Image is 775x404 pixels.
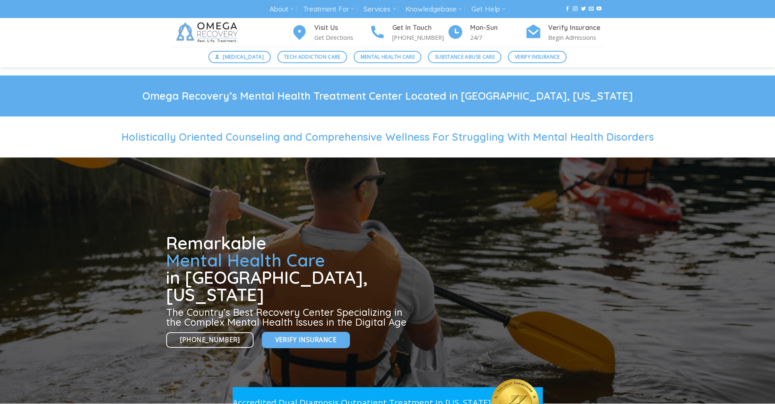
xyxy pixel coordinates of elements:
[581,6,586,12] a: Follow on Twitter
[392,33,447,42] p: [PHONE_NUMBER]
[428,51,501,63] a: Substance Abuse Care
[223,53,264,61] span: [MEDICAL_DATA]
[471,2,505,17] a: Get Help
[180,335,240,345] span: [PHONE_NUMBER]
[470,23,525,33] h4: Mon-Sun
[361,53,415,61] span: Mental Health Care
[548,23,603,33] h4: Verify Insurance
[363,2,396,17] a: Services
[515,53,560,61] span: Verify Insurance
[405,2,462,17] a: Knowledgebase
[166,235,410,304] h1: Remarkable in [GEOGRAPHIC_DATA], [US_STATE]
[508,51,567,63] a: Verify Insurance
[166,332,254,348] a: [PHONE_NUMBER]
[314,23,369,33] h4: Visit Us
[277,51,347,63] a: Tech Addiction Care
[284,53,341,61] span: Tech Addiction Care
[303,2,354,17] a: Treatment For
[354,51,421,63] a: Mental Health Care
[270,2,294,17] a: About
[291,23,369,43] a: Visit Us Get Directions
[573,6,578,12] a: Follow on Instagram
[275,335,336,345] span: Verify Insurance
[166,249,325,271] span: Mental Health Care
[597,6,601,12] a: Follow on YouTube
[172,18,244,47] img: Omega Recovery
[121,130,654,143] span: Holistically Oriented Counseling and Comprehensive Wellness For Struggling With Mental Health Dis...
[208,51,271,63] a: [MEDICAL_DATA]
[470,33,525,42] p: 24/7
[314,33,369,42] p: Get Directions
[589,6,594,12] a: Send us an email
[392,23,447,33] h4: Get In Touch
[166,307,410,327] h3: The Country’s Best Recovery Center Specializing in the Complex Mental Health Issues in the Digita...
[548,33,603,42] p: Begin Admissions
[435,53,495,61] span: Substance Abuse Care
[525,23,603,43] a: Verify Insurance Begin Admissions
[262,332,350,348] a: Verify Insurance
[565,6,570,12] a: Follow on Facebook
[369,23,447,43] a: Get In Touch [PHONE_NUMBER]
